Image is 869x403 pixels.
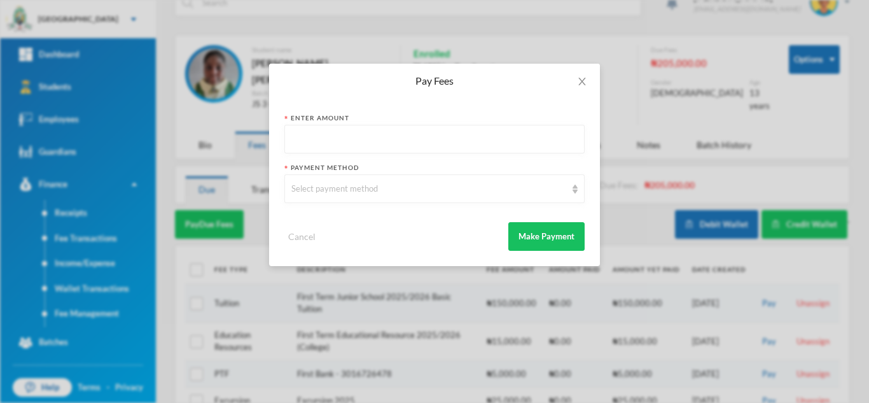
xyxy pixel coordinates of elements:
div: Payment Method [284,163,585,173]
button: Close [564,64,600,99]
div: Enter Amount [284,113,585,123]
button: Make Payment [508,222,585,251]
div: Pay Fees [284,74,585,88]
i: icon: close [577,76,587,87]
button: Cancel [284,229,319,244]
div: Select payment method [291,183,566,195]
